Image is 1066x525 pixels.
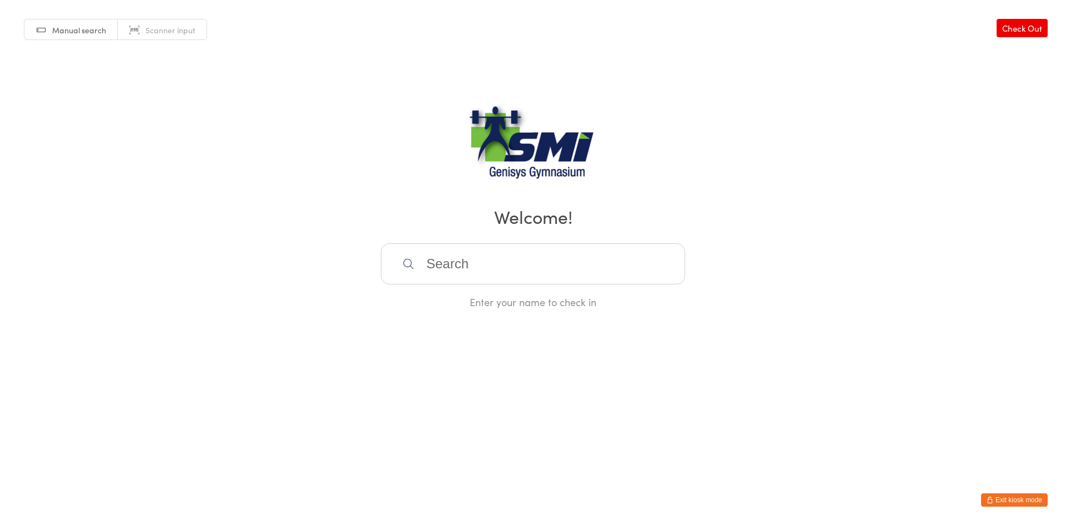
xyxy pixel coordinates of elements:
button: Exit kiosk mode [981,493,1048,507]
input: Search [381,243,685,284]
span: Scanner input [145,24,195,36]
img: Genisys Gym [464,105,602,188]
div: Enter your name to check in [381,295,685,309]
h2: Welcome! [11,204,1055,229]
a: Check Out [997,19,1048,37]
span: Manual search [52,24,106,36]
